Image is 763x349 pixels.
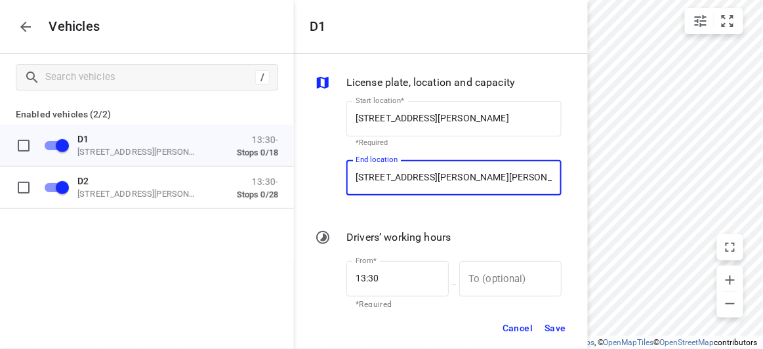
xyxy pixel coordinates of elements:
[688,8,714,34] button: Map settings
[255,70,270,85] div: /
[478,338,758,347] li: © 2025 , © , © © contributors
[77,146,209,157] p: [STREET_ADDRESS][PERSON_NAME]
[237,147,278,157] p: Stops 0/18
[539,315,572,342] button: Save
[237,189,278,199] p: Stops 0/28
[237,176,278,186] p: 13:30-
[346,230,451,245] p: Drivers’ working hours
[37,174,70,199] span: Disable
[660,338,714,347] a: OpenStreetMap
[39,19,100,34] p: Vehicles
[45,67,255,87] input: Search vehicles
[503,320,533,337] span: Cancel
[356,298,440,312] p: *Required
[77,175,89,186] span: D2
[545,320,566,337] span: Save
[37,133,70,157] span: Disable
[685,8,743,34] div: small contained button group
[237,134,278,144] p: 13:30-
[310,19,325,34] h5: D1
[315,230,562,248] div: Drivers’ working hours
[77,133,89,144] span: D1
[315,75,562,93] div: License plate, location and capacity
[77,188,209,199] p: [STREET_ADDRESS][PERSON_NAME]
[604,338,654,347] a: OpenMapTiles
[356,138,552,147] p: *Required
[497,315,539,342] button: Cancel
[449,279,459,289] p: —
[346,75,515,91] p: License plate, location and capacity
